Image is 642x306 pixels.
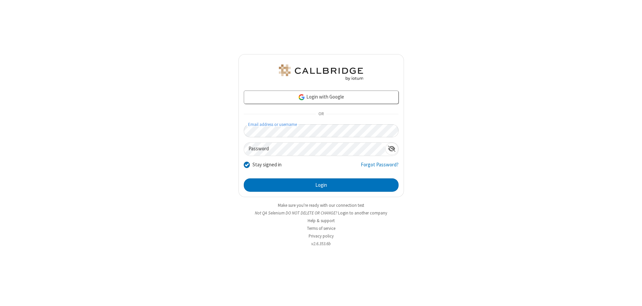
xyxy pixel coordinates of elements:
input: Password [244,143,385,156]
button: Login [244,178,399,192]
a: Login with Google [244,91,399,104]
input: Email address or username [244,124,399,137]
a: Help & support [308,218,335,223]
div: Show password [385,143,398,155]
a: Privacy policy [309,233,334,239]
a: Make sure you're ready with our connection test [278,202,364,208]
a: Forgot Password? [361,161,399,174]
img: QA Selenium DO NOT DELETE OR CHANGE [278,64,364,81]
li: Not QA Selenium DO NOT DELETE OR CHANGE? [238,210,404,216]
a: Terms of service [307,225,335,231]
img: google-icon.png [298,94,305,101]
label: Stay signed in [252,161,282,169]
span: OR [316,110,326,119]
button: Login to another company [338,210,387,216]
li: v2.6.353.6b [238,241,404,247]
